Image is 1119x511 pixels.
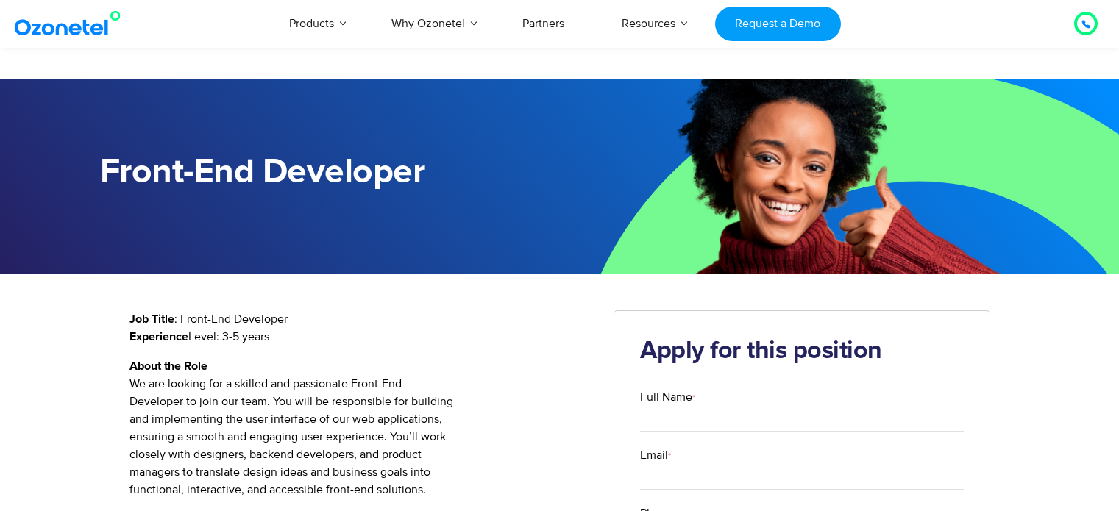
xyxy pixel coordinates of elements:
h1: Front-End Developer [100,152,560,193]
p: We are looking for a skilled and passionate Front-End Developer to join our team. You will be res... [129,357,592,499]
label: Email [640,446,964,464]
label: Full Name [640,388,964,406]
a: Request a Demo [715,7,841,41]
strong: Experience [129,331,188,343]
strong: About the Role [129,360,207,372]
strong: Job Title [129,313,174,325]
h2: Apply for this position [640,337,964,366]
p: : Front-End Developer Level: 3-5 years [129,310,592,346]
